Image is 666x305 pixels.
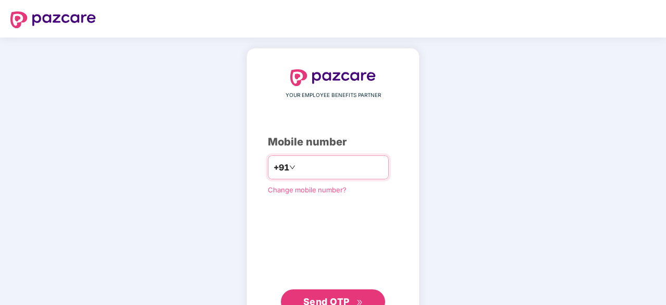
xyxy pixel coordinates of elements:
span: down [289,164,295,170]
img: logo [10,11,96,28]
img: logo [290,69,376,86]
span: YOUR EMPLOYEE BENEFITS PARTNER [286,91,381,100]
a: Change mobile number? [268,186,347,194]
span: +91 [274,161,289,174]
div: Mobile number [268,134,398,150]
